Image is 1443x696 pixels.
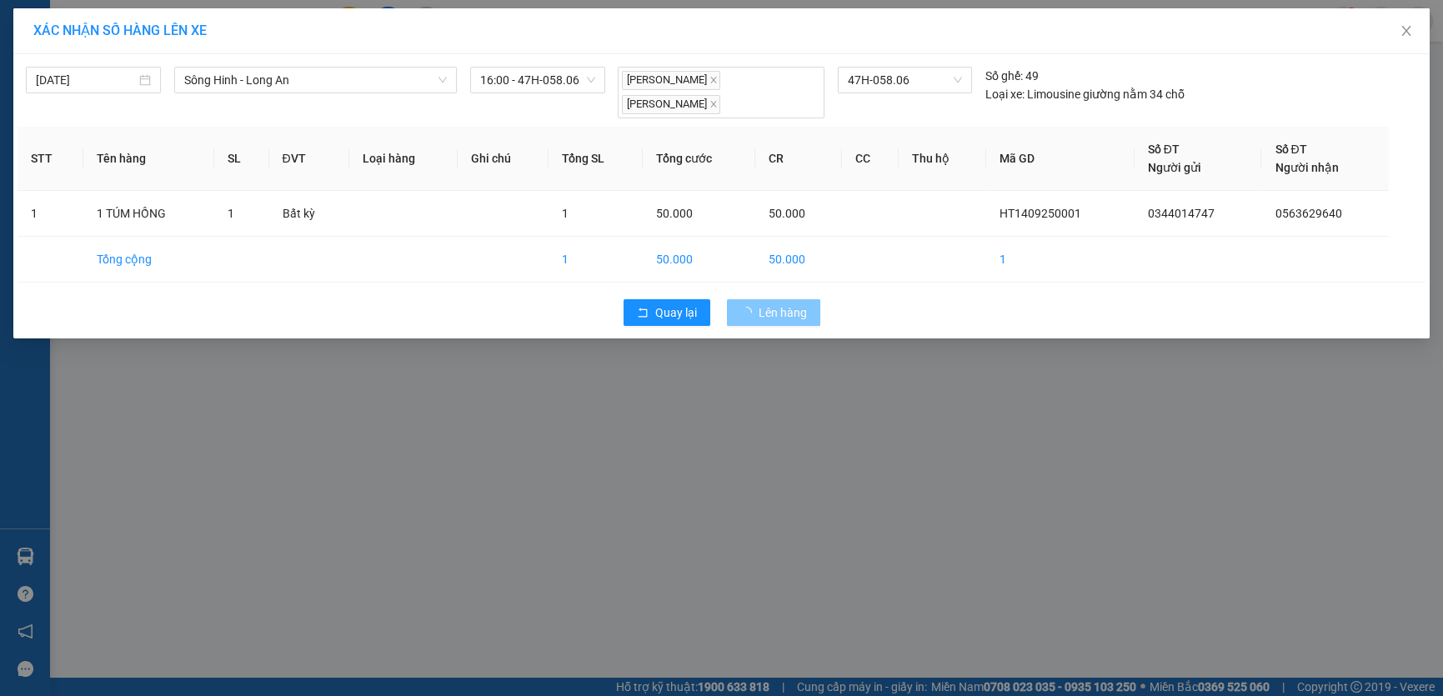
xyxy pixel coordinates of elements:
[740,307,759,318] span: loading
[1148,207,1215,220] span: 0344014747
[184,68,447,93] span: Sông Hinh - Long An
[848,68,961,93] span: 47H-058.06
[458,127,549,191] th: Ghi chú
[622,95,720,114] span: [PERSON_NAME]
[755,237,842,283] td: 50.000
[1400,24,1413,38] span: close
[438,75,448,85] span: down
[985,85,1025,103] span: Loại xe:
[83,237,214,283] td: Tổng cộng
[214,127,268,191] th: SL
[1383,8,1430,55] button: Close
[33,23,207,38] span: XÁC NHẬN SỐ HÀNG LÊN XE
[727,299,820,326] button: Lên hàng
[1148,143,1180,156] span: Số ĐT
[18,127,83,191] th: STT
[480,68,595,93] span: 16:00 - 47H-058.06
[83,127,214,191] th: Tên hàng
[755,127,842,191] th: CR
[709,76,718,84] span: close
[562,207,569,220] span: 1
[643,237,755,283] td: 50.000
[1275,207,1341,220] span: 0563629640
[269,127,350,191] th: ĐVT
[1148,161,1201,174] span: Người gửi
[624,299,710,326] button: rollbackQuay lại
[36,71,136,89] input: 14/09/2025
[899,127,986,191] th: Thu hộ
[1000,207,1081,220] span: HT1409250001
[549,237,643,283] td: 1
[769,207,805,220] span: 50.000
[83,191,214,237] td: 1 TÚM HỒNG
[842,127,899,191] th: CC
[985,85,1185,103] div: Limousine giường nằm 34 chỗ
[986,127,1134,191] th: Mã GD
[637,307,649,320] span: rollback
[622,71,720,90] span: [PERSON_NAME]
[985,67,1023,85] span: Số ghế:
[655,303,697,322] span: Quay lại
[549,127,643,191] th: Tổng SL
[228,207,234,220] span: 1
[18,191,83,237] td: 1
[269,191,350,237] td: Bất kỳ
[1275,143,1306,156] span: Số ĐT
[985,67,1039,85] div: 49
[759,303,807,322] span: Lên hàng
[349,127,458,191] th: Loại hàng
[986,237,1134,283] td: 1
[1275,161,1338,174] span: Người nhận
[709,100,718,108] span: close
[656,207,693,220] span: 50.000
[643,127,755,191] th: Tổng cước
